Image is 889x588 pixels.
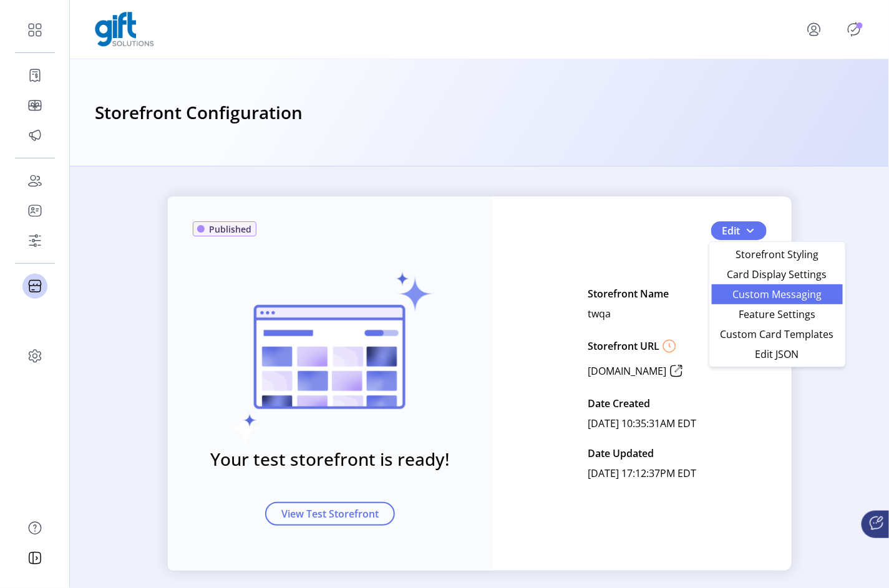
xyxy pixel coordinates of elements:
li: Custom Messaging [712,284,843,304]
p: [DOMAIN_NAME] [588,364,666,378]
p: [DATE] 10:35:31AM EDT [588,413,696,433]
h3: Your test storefront is ready! [210,446,450,472]
span: Edit [722,223,741,238]
span: Custom Card Templates [719,329,835,339]
p: Storefront URL [588,339,659,354]
p: Date Updated [588,443,654,463]
span: View Test Storefront [281,506,379,521]
span: Custom Messaging [719,289,835,299]
span: Card Display Settings [719,269,835,279]
span: Feature Settings [719,309,835,319]
li: Storefront Styling [712,244,843,264]
p: twqa [588,304,611,324]
li: Card Display Settings [712,264,843,284]
p: Storefront Name [588,284,669,304]
button: menu [789,14,844,44]
p: Date Created [588,393,650,413]
span: Edit JSON [719,349,835,359]
button: Publisher Panel [844,19,864,39]
button: View Test Storefront [265,502,395,526]
span: Storefront Styling [719,249,835,259]
button: Edit [711,221,767,240]
li: Edit JSON [712,344,843,364]
p: [DATE] 17:12:37PM EDT [588,463,696,483]
li: Custom Card Templates [712,324,843,344]
img: logo [95,12,154,47]
span: Published [210,223,252,236]
li: Feature Settings [712,304,843,324]
h3: Storefront Configuration [95,99,303,127]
